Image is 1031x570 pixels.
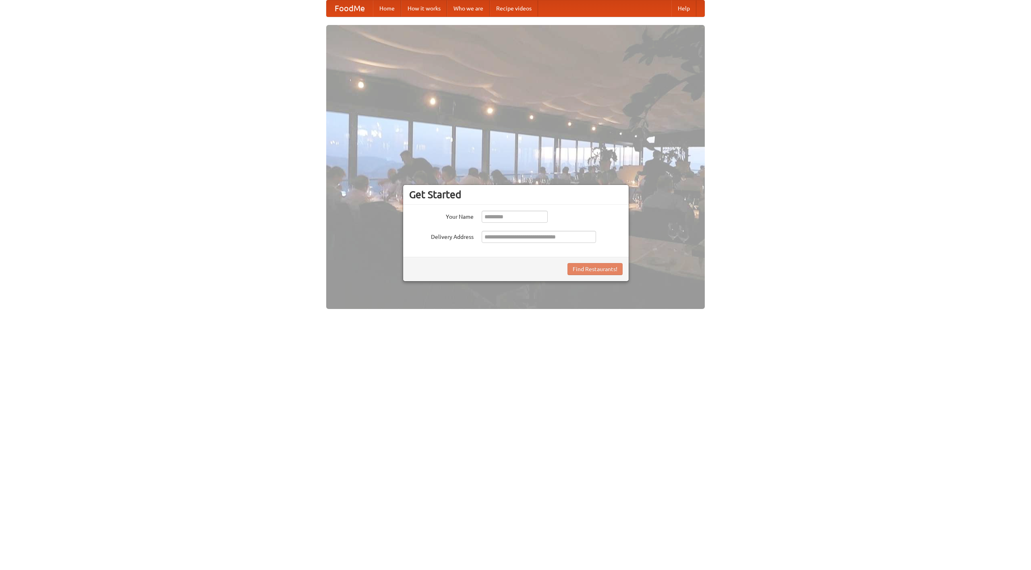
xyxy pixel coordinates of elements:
a: Recipe videos [490,0,538,17]
h3: Get Started [409,189,623,201]
a: Home [373,0,401,17]
a: Help [671,0,696,17]
a: FoodMe [327,0,373,17]
label: Delivery Address [409,231,474,241]
button: Find Restaurants! [567,263,623,275]
label: Your Name [409,211,474,221]
a: Who we are [447,0,490,17]
a: How it works [401,0,447,17]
